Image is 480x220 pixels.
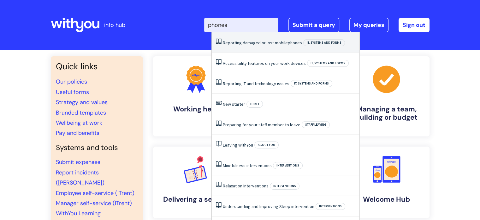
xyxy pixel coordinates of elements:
[56,143,138,152] h4: Systems and tools
[204,18,278,32] input: Search
[56,199,132,207] a: Manager self-service (iTrent)
[223,204,314,209] a: Understanding and Improving Sleep intervention
[223,163,272,168] a: Mindfulness interventions
[349,105,424,122] h4: Managing a team, building or budget
[288,40,302,46] span: phones
[104,20,125,30] p: info hub
[344,147,430,218] a: Welcome Hub
[56,158,100,166] a: Submit expenses
[158,105,234,113] h4: Working here
[399,18,430,32] a: Sign out
[56,129,99,137] a: Pay and benefits
[273,162,303,169] span: Interventions
[153,147,239,218] a: Delivering a service
[56,119,102,127] a: Wellbeing at work
[349,18,388,32] a: My queries
[349,195,424,204] h4: Welcome Hub
[204,18,430,32] div: | -
[254,141,279,148] span: About you
[56,109,106,116] a: Branded templates
[56,61,138,72] h3: Quick links
[303,39,345,46] span: IT, systems and forms
[223,122,300,128] a: Preparing for your staff member to leave
[223,101,245,107] a: New starter
[223,40,302,46] a: Reporting damaged or lost mobilephones
[302,121,330,128] span: Staff leaving
[316,203,345,210] span: Interventions
[223,142,253,148] a: Leaving WithYou
[223,60,306,66] a: Accessibility features on your work devices
[56,88,89,96] a: Useful forms
[56,78,87,85] a: Our policies
[246,101,263,108] span: Ticket
[223,81,289,86] a: Reporting IT and technology issues
[344,56,430,136] a: Managing a team, building or budget
[153,56,239,136] a: Working here
[158,195,234,204] h4: Delivering a service
[291,80,332,87] span: IT, systems and forms
[223,183,269,189] a: Relaxation interventions
[56,169,104,186] a: Report incidents ([PERSON_NAME])
[270,183,299,190] span: Interventions
[56,98,108,106] a: Strategy and values
[288,18,339,32] a: Submit a query
[307,60,349,67] span: IT, systems and forms
[56,189,134,197] a: Employee self-service (iTrent)
[56,210,101,217] a: WithYou Learning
